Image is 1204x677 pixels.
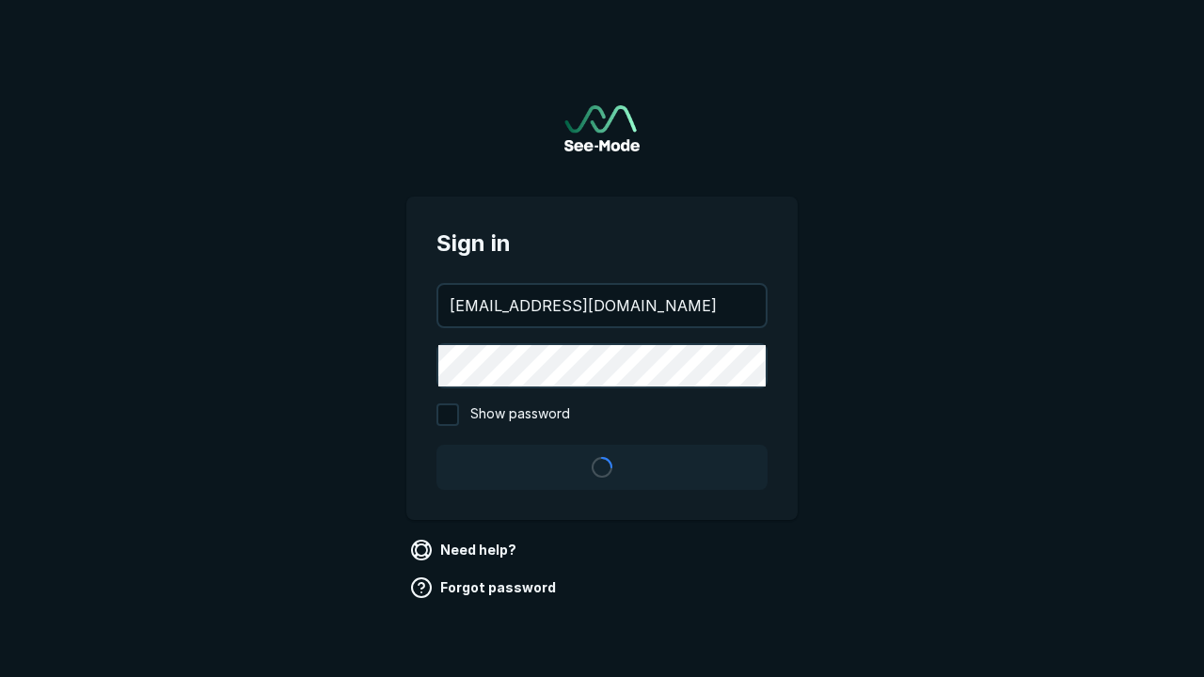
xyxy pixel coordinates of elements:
a: Need help? [406,535,524,565]
input: your@email.com [438,285,766,326]
a: Forgot password [406,573,563,603]
a: Go to sign in [564,105,640,151]
span: Show password [470,403,570,426]
span: Sign in [436,227,768,260]
img: See-Mode Logo [564,105,640,151]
